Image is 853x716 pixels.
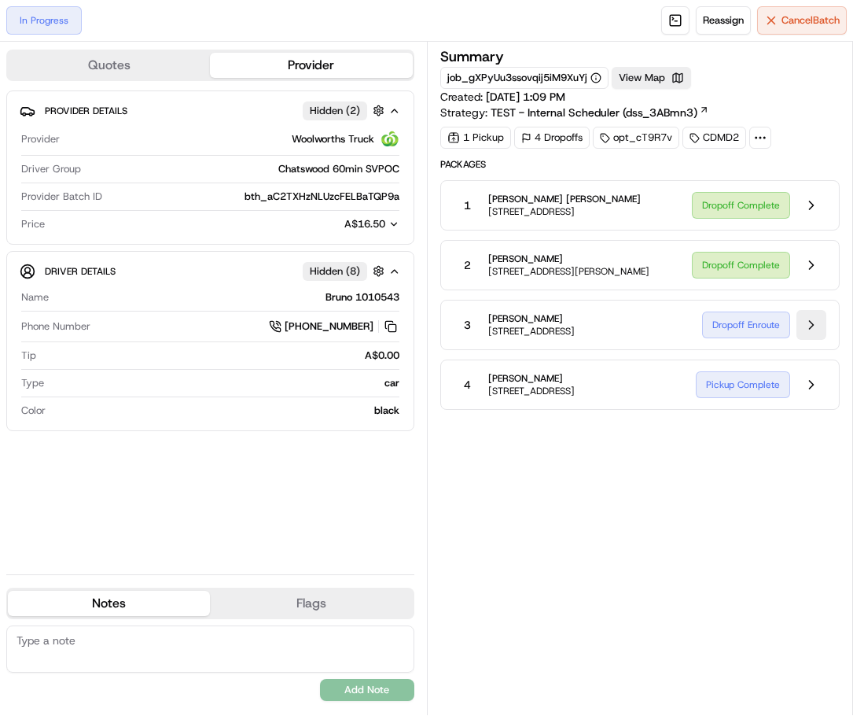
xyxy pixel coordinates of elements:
[447,71,601,85] button: job_gXPyUu3ssovqij5iM9XuYj
[21,162,81,176] span: Driver Group
[682,127,746,149] div: CDMD2
[21,217,45,231] span: Price
[210,53,412,78] button: Provider
[261,217,399,231] button: A$16.50
[50,376,399,390] div: car
[52,404,399,418] div: black
[21,190,102,204] span: Provider Batch ID
[486,90,565,104] span: [DATE] 1:09 PM
[278,162,399,176] span: Chatswood 60min SVPOC
[488,312,575,325] span: [PERSON_NAME]
[491,105,697,120] span: TEST - Internal Scheduler (dss_3ABmn3)
[269,318,399,335] a: [PHONE_NUMBER]
[440,89,565,105] span: Created:
[440,50,504,64] h3: Summary
[42,349,399,363] div: A$0.00
[464,197,471,213] span: 1
[55,290,399,304] div: Bruno 1010543
[45,105,127,117] span: Provider Details
[21,404,46,418] span: Color
[488,265,649,278] span: [STREET_ADDRESS][PERSON_NAME]
[21,376,44,390] span: Type
[303,101,388,120] button: Hidden (2)
[488,385,575,397] span: [STREET_ADDRESS]
[8,53,210,78] button: Quotes
[285,319,373,334] span: [PHONE_NUMBER]
[781,13,840,28] span: Cancel Batch
[20,258,401,284] button: Driver DetailsHidden (8)
[8,591,210,616] button: Notes
[696,6,751,35] button: Reassign
[464,317,471,333] span: 3
[303,261,388,281] button: Hidden (8)
[488,325,575,338] span: [STREET_ADDRESS]
[612,67,691,89] button: View Map
[464,257,471,273] span: 2
[21,319,90,334] span: Phone Number
[21,132,60,146] span: Provider
[440,127,511,149] div: 1 Pickup
[310,264,360,279] span: Hidden ( 8 )
[440,158,840,171] span: Packages
[20,98,401,124] button: Provider DetailsHidden (2)
[21,349,36,363] span: Tip
[245,190,399,204] span: bth_aC2TXHzNLUzcFELBaTQP9a
[464,377,471,393] span: 4
[703,13,744,28] span: Reassign
[210,591,412,616] button: Flags
[488,372,575,385] span: [PERSON_NAME]
[593,127,679,149] div: opt_cT9R7v
[381,130,399,149] img: ww.png
[488,193,641,205] span: [PERSON_NAME] [PERSON_NAME]
[21,290,49,304] span: Name
[488,205,641,218] span: [STREET_ADDRESS]
[344,217,385,231] span: A$16.50
[514,127,590,149] div: 4 Dropoffs
[310,104,360,118] span: Hidden ( 2 )
[292,132,374,146] span: Woolworths Truck
[491,105,709,120] a: TEST - Internal Scheduler (dss_3ABmn3)
[757,6,847,35] button: CancelBatch
[45,265,116,278] span: Driver Details
[488,253,649,265] span: [PERSON_NAME]
[440,105,709,120] div: Strategy:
